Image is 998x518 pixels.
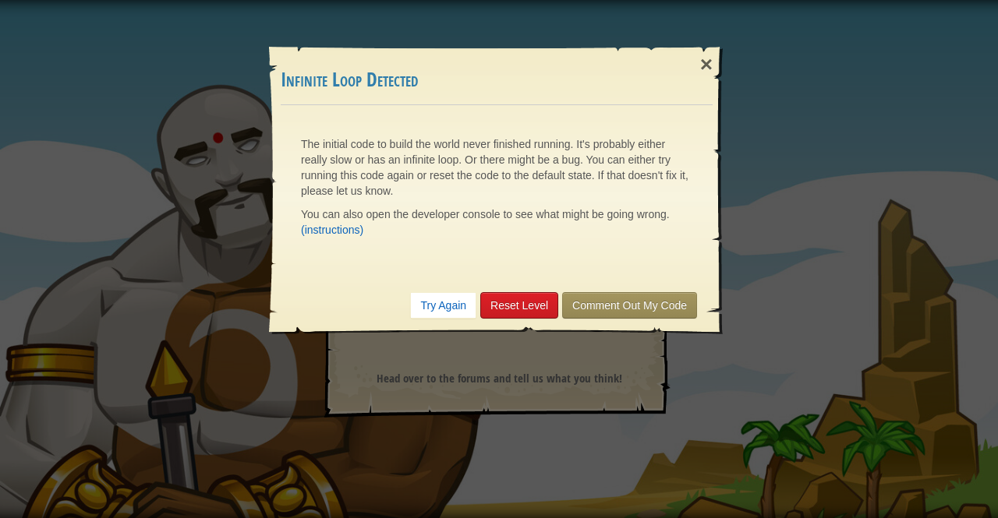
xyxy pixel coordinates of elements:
[410,292,476,319] a: Try Again
[688,42,724,87] div: ×
[301,208,670,220] span: You can also open the developer console to see what might be going wrong.
[301,136,692,199] p: The initial code to build the world never finished running. It's probably either really slow or h...
[281,69,713,90] h3: Infinite Loop Detected
[562,292,697,319] a: Comment Out My Code
[480,292,558,319] a: Reset Level
[301,224,363,236] a: (instructions)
